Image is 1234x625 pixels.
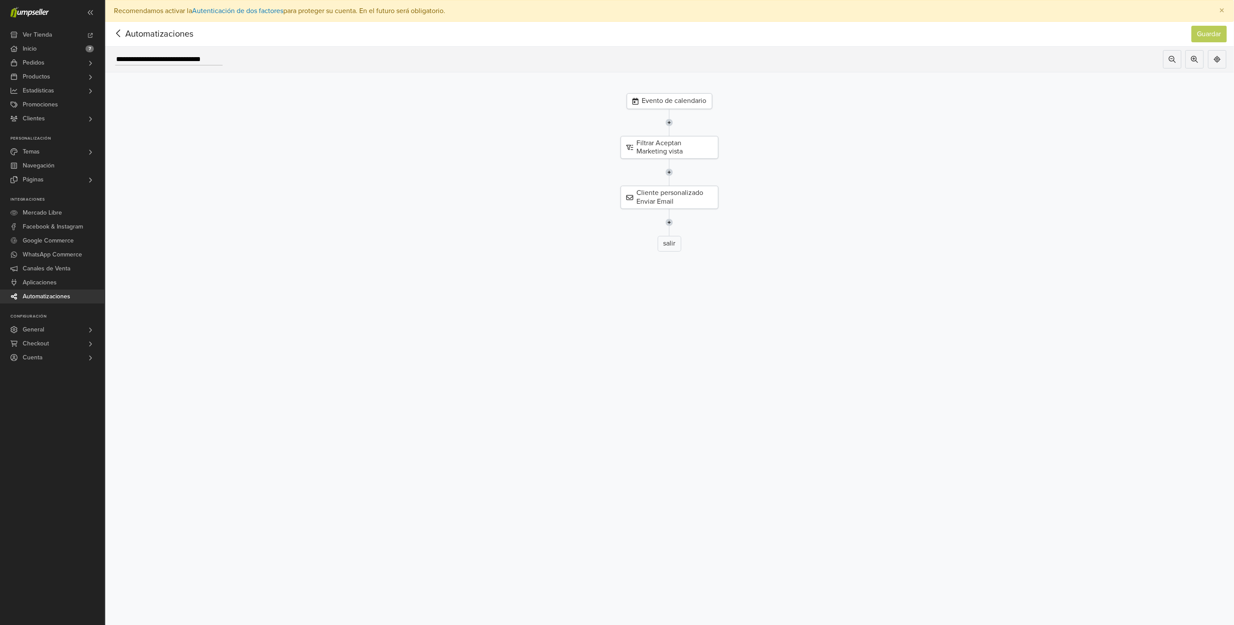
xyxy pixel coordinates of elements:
span: Clientes [23,112,45,126]
span: Temas [23,145,40,159]
span: × [1220,4,1225,17]
span: 7 [86,45,94,52]
span: Automatizaciones [112,27,180,41]
span: Pedidos [23,56,45,70]
span: Automatizaciones [23,290,70,304]
p: Configuración [10,314,104,319]
span: Cuenta [23,351,42,365]
span: General [23,323,44,337]
button: Guardar [1192,26,1227,42]
span: Facebook & Instagram [23,220,83,234]
button: Close [1211,0,1234,21]
span: Estadísticas [23,84,54,98]
div: salir [658,236,681,252]
span: Promociones [23,98,58,112]
div: Cliente personalizado Enviar Email [621,186,718,208]
img: line-7960e5f4d2b50ad2986e.svg [666,209,673,236]
span: Aplicaciones [23,276,57,290]
p: Integraciones [10,197,104,202]
a: Autenticación de dos factores [192,7,283,15]
span: Inicio [23,42,37,56]
span: Mercado Libre [23,206,62,220]
p: Personalización [10,136,104,141]
img: line-7960e5f4d2b50ad2986e.svg [666,109,673,136]
span: Google Commerce [23,234,74,248]
span: Productos [23,70,50,84]
div: Filtrar Aceptan Marketing vista [621,136,718,159]
span: Páginas [23,173,44,187]
span: WhatsApp Commerce [23,248,82,262]
span: Navegación [23,159,55,173]
span: Checkout [23,337,49,351]
span: Ver Tienda [23,28,52,42]
span: Canales de Venta [23,262,70,276]
img: line-7960e5f4d2b50ad2986e.svg [666,159,673,186]
div: Evento de calendario [627,93,712,109]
